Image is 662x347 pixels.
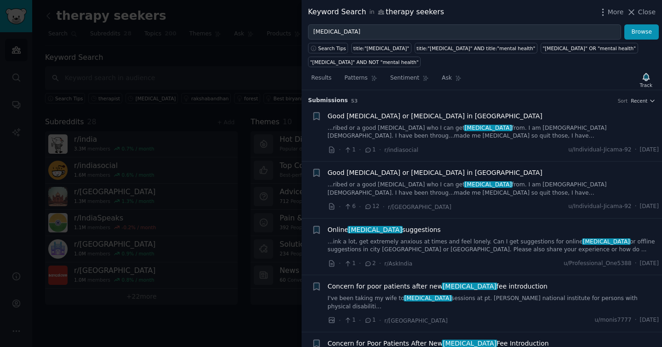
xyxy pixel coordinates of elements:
[359,145,361,155] span: ·
[439,71,465,90] a: Ask
[635,260,637,268] span: ·
[637,70,656,90] button: Track
[339,202,341,212] span: ·
[542,45,636,52] div: "[MEDICAL_DATA]" OR "mental health"
[328,111,542,121] a: Good [MEDICAL_DATA] or [MEDICAL_DATA] in [GEOGRAPHIC_DATA]
[328,124,659,140] a: ...ribed or a good [MEDICAL_DATA] who I can get[MEDICAL_DATA]from. I am [DEMOGRAPHIC_DATA] [DEMOG...
[364,316,376,324] span: 1
[364,260,376,268] span: 2
[364,202,379,211] span: 12
[640,260,659,268] span: [DATE]
[344,316,355,324] span: 1
[359,202,361,212] span: ·
[384,318,448,324] span: r/[GEOGRAPHIC_DATA]
[627,7,656,17] button: Close
[379,316,381,325] span: ·
[595,316,632,324] span: u/monis7777
[384,147,418,153] span: r/indiasocial
[310,59,419,65] div: "[MEDICAL_DATA]" AND NOT "mental health"
[635,202,637,211] span: ·
[624,24,659,40] button: Browse
[328,282,548,291] span: Concern for poor patients after new fee introduction
[328,282,548,291] a: Concern for poor patients after new[MEDICAL_DATA]fee introduction
[359,259,361,268] span: ·
[388,204,451,210] span: r/[GEOGRAPHIC_DATA]
[344,260,355,268] span: 1
[308,97,348,105] span: Submission s
[640,202,659,211] span: [DATE]
[379,145,381,155] span: ·
[359,316,361,325] span: ·
[339,316,341,325] span: ·
[631,98,647,104] span: Recent
[308,6,444,18] div: Keyword Search therapy seekers
[638,7,656,17] span: Close
[464,125,513,131] span: [MEDICAL_DATA]
[387,71,432,90] a: Sentiment
[339,259,341,268] span: ·
[382,202,384,212] span: ·
[598,7,624,17] button: More
[608,7,624,17] span: More
[354,45,409,52] div: title:"[MEDICAL_DATA]"
[308,43,348,53] button: Search Tips
[568,146,631,154] span: u/Individual-Jicama-92
[348,226,403,233] span: [MEDICAL_DATA]
[328,168,542,178] a: Good [MEDICAL_DATA] or [MEDICAL_DATA] in [GEOGRAPHIC_DATA]
[328,295,659,311] a: I've been taking my wife to[MEDICAL_DATA]sessions at pt. [PERSON_NAME] national institute for per...
[541,43,638,53] a: "[MEDICAL_DATA]" OR "mental health"
[390,74,419,82] span: Sentiment
[344,74,367,82] span: Patterns
[308,24,621,40] input: Try a keyword related to your business
[311,74,331,82] span: Results
[328,238,659,254] a: ...ink a lot, get extremely anxious at times and feel lonely. Can I get suggestions for online[ME...
[318,45,346,52] span: Search Tips
[582,238,631,245] span: [MEDICAL_DATA]
[464,181,513,188] span: [MEDICAL_DATA]
[328,225,441,235] a: Online[MEDICAL_DATA]suggestions
[564,260,632,268] span: u/Professional_One5388
[635,146,637,154] span: ·
[384,260,412,267] span: r/AskIndia
[442,283,497,290] span: [MEDICAL_DATA]
[618,98,628,104] div: Sort
[328,181,659,197] a: ...ribed or a good [MEDICAL_DATA] who I can get[MEDICAL_DATA]from. I am [DEMOGRAPHIC_DATA] [DEMOG...
[344,146,355,154] span: 1
[351,43,411,53] a: title:"[MEDICAL_DATA]"
[640,316,659,324] span: [DATE]
[417,45,535,52] div: title:"[MEDICAL_DATA]" AND title:"mental health"
[568,202,631,211] span: u/Individual-Jicama-92
[308,71,335,90] a: Results
[341,71,380,90] a: Patterns
[351,98,358,104] span: 53
[442,340,497,347] span: [MEDICAL_DATA]
[404,295,452,301] span: [MEDICAL_DATA]
[640,82,652,88] div: Track
[442,74,452,82] span: Ask
[344,202,355,211] span: 6
[631,98,656,104] button: Recent
[635,316,637,324] span: ·
[308,57,421,67] a: "[MEDICAL_DATA]" AND NOT "mental health"
[379,259,381,268] span: ·
[640,146,659,154] span: [DATE]
[369,8,374,17] span: in
[364,146,376,154] span: 1
[415,43,537,53] a: title:"[MEDICAL_DATA]" AND title:"mental health"
[339,145,341,155] span: ·
[328,225,441,235] span: Online suggestions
